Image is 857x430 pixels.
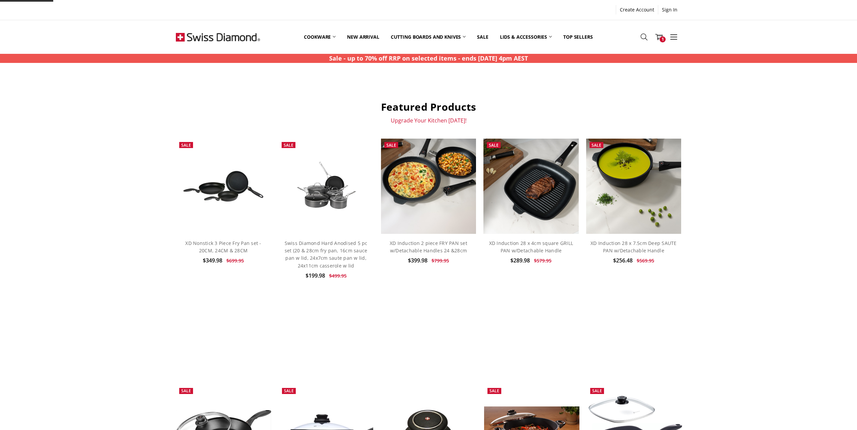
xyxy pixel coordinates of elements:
[298,22,341,52] a: Cookware
[592,142,601,148] span: Sale
[591,240,677,254] a: XD Induction 28 x 7.5cm Deep SAUTE PAN w/Detachable Handle
[176,139,271,234] a: XD Nonstick 3 Piece Fry Pan set - 20CM, 24CM & 28CM
[203,257,222,264] span: $349.98
[658,5,681,14] a: Sign In
[176,331,681,344] h2: BEST SELLERS
[489,240,573,254] a: XD Induction 28 x 4cm square GRILL PAN w/Detachable Handle
[385,22,472,52] a: Cutting boards and knives
[386,142,396,148] span: Sale
[176,101,681,113] h2: Featured Products
[176,117,681,124] p: Upgrade Your Kitchen [DATE]!
[176,163,271,210] img: XD Nonstick 3 Piece Fry Pan set - 20CM, 24CM & 28CM
[341,22,385,52] a: New arrival
[176,348,681,354] p: Fall In Love With Your Kitchen Again
[278,139,373,234] a: Swiss Diamond Hard Anodised 5 pc set (20 & 28cm fry pan, 16cm sauce pan w lid, 24x7cm saute pan w...
[181,388,191,394] span: Sale
[284,388,294,394] span: Sale
[637,257,654,264] span: $569.95
[176,20,260,54] img: Free Shipping On Every Order
[329,273,347,279] span: $499.95
[285,240,368,269] a: Swiss Diamond Hard Anodised 5 pc set (20 & 28cm fry pan, 16cm sauce pan w lid, 24x7cm saute pan w...
[381,139,476,234] img: XD Induction 2 piece FRY PAN set w/Detachable Handles 24 &28cm
[616,5,658,14] a: Create Account
[226,257,244,264] span: $699.95
[613,257,633,264] span: $256.48
[592,388,602,394] span: Sale
[534,257,551,264] span: $579.95
[652,29,666,45] a: 1
[558,22,598,52] a: Top Sellers
[510,257,530,264] span: $289.98
[278,154,373,218] img: Swiss Diamond Hard Anodised 5 pc set (20 & 28cm fry pan, 16cm sauce pan w lid, 24x7cm saute pan w...
[483,139,578,234] img: XD Induction 28 x 4cm square GRILL PAN w/Detachable Handle
[660,36,666,42] span: 1
[471,22,494,52] a: Sale
[185,240,261,254] a: XD Nonstick 3 Piece Fry Pan set - 20CM, 24CM & 28CM
[390,240,467,254] a: XD Induction 2 piece FRY PAN set w/Detachable Handles 24 &28cm
[329,54,528,62] strong: Sale - up to 70% off RRP on selected items - ends [DATE] 4pm AEST
[306,272,325,279] span: $199.98
[586,139,681,234] img: XD Induction 28 x 7.5cm Deep SAUTE PAN w/Detachable Handle
[181,142,191,148] span: Sale
[408,257,427,264] span: $399.98
[489,388,499,394] span: Sale
[432,257,449,264] span: $799.95
[284,142,293,148] span: Sale
[494,22,558,52] a: Lids & Accessories
[489,142,499,148] span: Sale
